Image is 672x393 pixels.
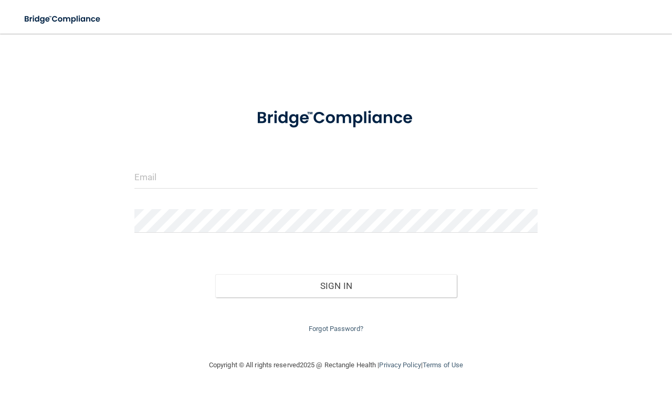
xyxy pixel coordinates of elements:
[134,165,538,189] input: Email
[239,97,433,140] img: bridge_compliance_login_screen.278c3ca4.svg
[16,8,110,30] img: bridge_compliance_login_screen.278c3ca4.svg
[423,361,463,369] a: Terms of Use
[309,325,363,333] a: Forgot Password?
[144,348,528,382] div: Copyright © All rights reserved 2025 @ Rectangle Health | |
[379,361,421,369] a: Privacy Policy
[215,274,457,297] button: Sign In
[491,319,659,361] iframe: Drift Widget Chat Controller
